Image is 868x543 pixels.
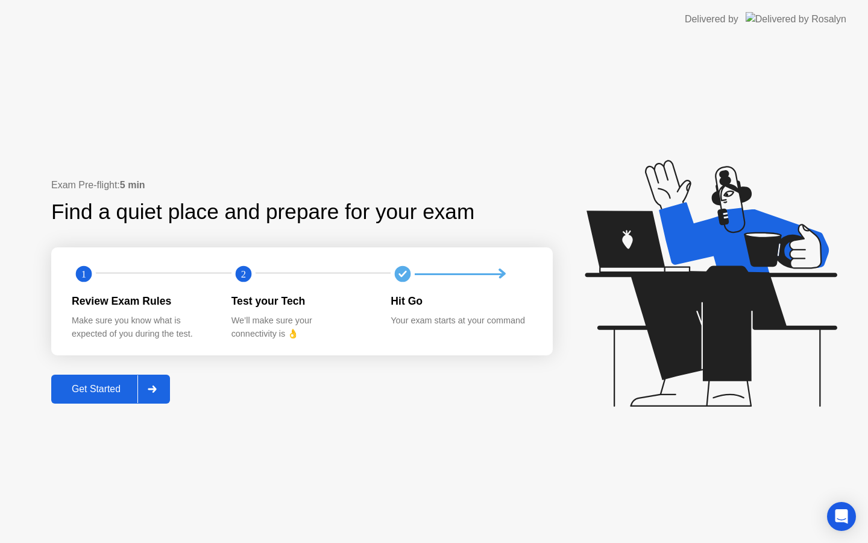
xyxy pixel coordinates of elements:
[391,293,531,309] div: Hit Go
[51,375,170,404] button: Get Started
[241,268,246,280] text: 2
[81,268,86,280] text: 1
[55,384,137,395] div: Get Started
[231,293,372,309] div: Test your Tech
[827,502,856,531] div: Open Intercom Messenger
[72,293,212,309] div: Review Exam Rules
[72,314,212,340] div: Make sure you know what is expected of you during the test.
[746,12,846,26] img: Delivered by Rosalyn
[120,180,145,190] b: 5 min
[51,178,553,192] div: Exam Pre-flight:
[231,314,372,340] div: We’ll make sure your connectivity is 👌
[51,196,476,228] div: Find a quiet place and prepare for your exam
[391,314,531,328] div: Your exam starts at your command
[685,12,738,27] div: Delivered by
